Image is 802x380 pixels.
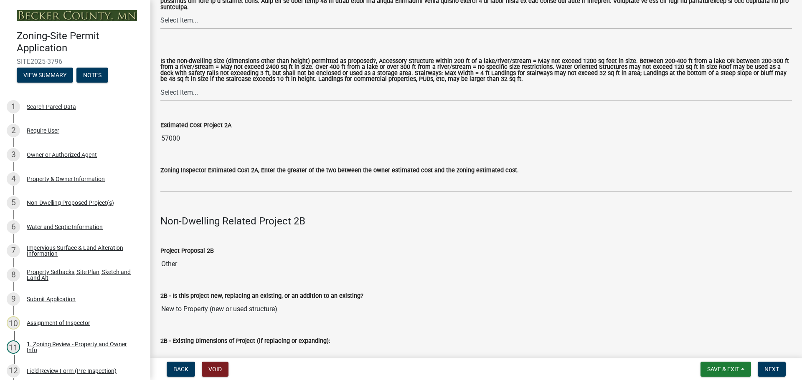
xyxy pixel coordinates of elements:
[27,296,76,302] div: Submit Application
[27,104,76,110] div: Search Parcel Data
[27,341,137,353] div: 1. Zoning Review - Property and Owner Info
[27,368,117,374] div: Field Review Form (Pre-Inspection)
[27,320,90,326] div: Assignment of Inspector
[707,366,739,372] span: Save & Exit
[160,168,519,174] label: Zoning Inspector Estimated Cost 2A, Enter the greater of the two between the owner estimated cost...
[7,316,20,330] div: 10
[7,100,20,113] div: 1
[27,200,114,206] div: Non-Dwelling Proposed Project(s)
[160,215,792,227] h4: Non-Dwelling Related Project 2B
[7,124,20,137] div: 2
[17,10,137,21] img: Becker County, Minnesota
[7,364,20,377] div: 12
[167,362,195,377] button: Back
[160,248,214,254] label: Project Proposal 2B
[7,292,20,306] div: 9
[7,268,20,282] div: 8
[17,58,134,65] span: SITE2025-3796
[27,152,97,158] div: Owner or Authorized Agent
[7,244,20,257] div: 7
[202,362,228,377] button: Void
[160,293,363,299] label: 2B - Is this project new, replacing an existing, or an addition to an existing?
[700,362,751,377] button: Save & Exit
[17,30,144,54] h4: Zoning-Site Permit Application
[758,362,786,377] button: Next
[7,148,20,161] div: 3
[76,72,108,79] wm-modal-confirm: Notes
[27,176,105,182] div: Property & Owner Information
[17,72,73,79] wm-modal-confirm: Summary
[7,220,20,234] div: 6
[27,128,59,133] div: Require User
[764,366,779,372] span: Next
[173,366,188,372] span: Back
[160,338,330,344] label: 2B - Existing Dimensions of Project (if replacing or expanding):
[7,172,20,186] div: 4
[160,123,231,128] label: Estimated Cost Project 2A
[27,245,137,257] div: Impervious Surface & Land Alteration Information
[27,269,137,281] div: Property Setbacks, Site Plan, Sketch and Land Alt
[27,224,103,230] div: Water and Septic Information
[7,340,20,354] div: 11
[17,68,73,83] button: View Summary
[160,58,792,83] label: Is the non-dwelling size (dimensions other than height) permitted as proposed?, Accessory Structu...
[76,68,108,83] button: Notes
[7,196,20,209] div: 5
